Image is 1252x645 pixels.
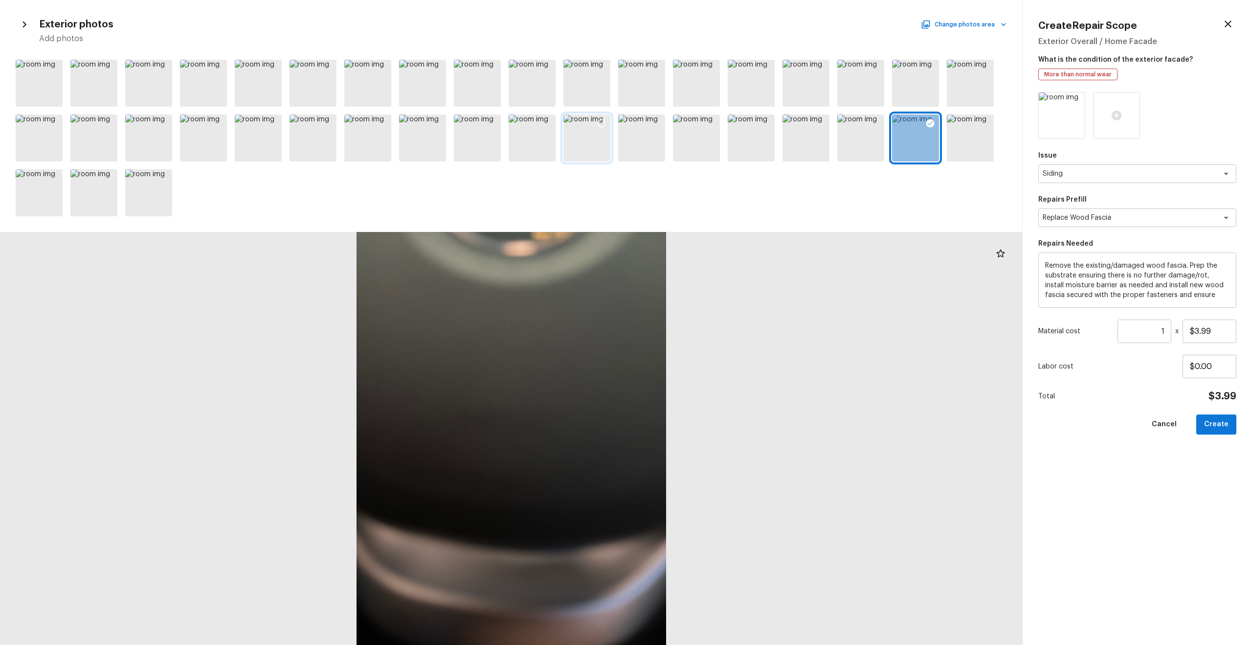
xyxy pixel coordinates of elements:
button: Change photos area [923,18,1006,31]
p: Total [1038,392,1055,401]
h4: $3.99 [1208,390,1236,403]
div: x [1038,320,1236,343]
h4: Exterior photos [39,18,113,31]
textarea: Siding [1043,169,1205,179]
p: Issue [1038,151,1236,161]
button: Create [1196,415,1236,435]
p: Labor cost [1038,362,1183,371]
button: Open [1219,211,1233,225]
span: More than normal wear [1041,69,1115,79]
button: Open [1219,167,1233,181]
textarea: Remove the existing/damaged wood fascia. Prep the substrate ensuring there is no further damage/r... [1045,261,1230,300]
p: Repairs Needed [1038,239,1236,249]
p: Repairs Prefill [1038,195,1236,205]
h4: Create Repair Scope [1038,20,1137,32]
textarea: Replace Wood Fascia [1043,213,1205,223]
h5: Add photos [39,33,1006,44]
button: Cancel [1144,415,1185,435]
p: What is the condition of the exterior facade? [1038,51,1236,65]
img: room img [1039,92,1085,138]
h5: Exterior Overall / Home Facade [1038,36,1236,47]
p: Material cost [1038,326,1114,336]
